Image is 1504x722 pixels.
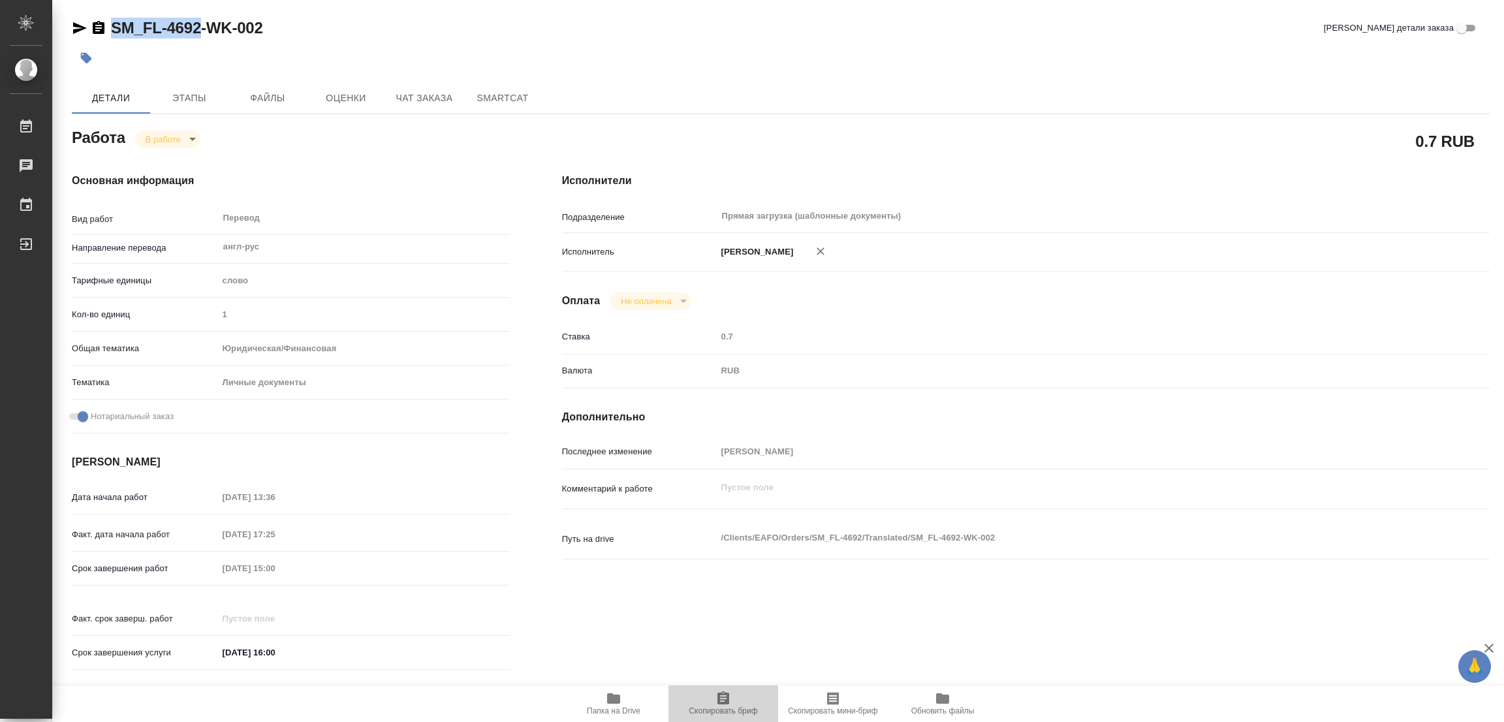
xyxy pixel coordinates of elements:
[717,360,1413,382] div: RUB
[218,559,332,578] input: Пустое поле
[236,90,299,106] span: Файлы
[72,213,218,226] p: Вид работ
[562,211,717,224] p: Подразделение
[72,612,218,625] p: Факт. срок заверш. работ
[562,409,1490,425] h4: Дополнительно
[72,376,218,389] p: Тематика
[72,44,101,72] button: Добавить тэг
[717,327,1413,346] input: Пустое поле
[562,245,717,259] p: Исполнитель
[1415,130,1475,152] h2: 0.7 RUB
[218,337,510,360] div: Юридическая/Финансовая
[72,308,218,321] p: Кол-во единиц
[668,685,778,722] button: Скопировать бриф
[111,19,263,37] a: SM_FL-4692-WK-002
[72,454,510,470] h4: [PERSON_NAME]
[559,685,668,722] button: Папка на Drive
[72,274,218,287] p: Тарифные единицы
[72,20,87,36] button: Скопировать ссылку для ЯМессенджера
[562,173,1490,189] h4: Исполнители
[689,706,757,715] span: Скопировать бриф
[1324,22,1454,35] span: [PERSON_NAME] детали заказа
[562,364,717,377] p: Валюта
[717,245,794,259] p: [PERSON_NAME]
[717,527,1413,549] textarea: /Clients/EAFO/Orders/SM_FL-4692/Translated/SM_FL-4692-WK-002
[72,173,510,189] h4: Основная информация
[91,20,106,36] button: Скопировать ссылку
[218,305,510,324] input: Пустое поле
[218,270,510,292] div: слово
[80,90,142,106] span: Детали
[587,706,640,715] span: Папка на Drive
[142,134,185,145] button: В работе
[158,90,221,106] span: Этапы
[806,237,835,266] button: Удалить исполнителя
[218,488,332,507] input: Пустое поле
[72,562,218,575] p: Срок завершения работ
[135,131,200,148] div: В работе
[562,482,717,495] p: Комментарий к работе
[218,643,332,662] input: ✎ Введи что-нибудь
[778,685,888,722] button: Скопировать мини-бриф
[788,706,877,715] span: Скопировать мини-бриф
[562,533,717,546] p: Путь на drive
[218,525,332,544] input: Пустое поле
[617,296,675,307] button: Не оплачена
[562,445,717,458] p: Последнее изменение
[911,706,975,715] span: Обновить файлы
[72,342,218,355] p: Общая тематика
[471,90,534,106] span: SmartCat
[72,646,218,659] p: Срок завершения услуги
[72,528,218,541] p: Факт. дата начала работ
[218,371,510,394] div: Личные документы
[610,292,691,310] div: В работе
[218,609,332,628] input: Пустое поле
[72,242,218,255] p: Направление перевода
[91,410,174,423] span: Нотариальный заказ
[1464,653,1486,680] span: 🙏
[717,442,1413,461] input: Пустое поле
[72,125,125,148] h2: Работа
[1458,650,1491,683] button: 🙏
[72,491,218,504] p: Дата начала работ
[562,330,717,343] p: Ставка
[562,293,601,309] h4: Оплата
[315,90,377,106] span: Оценки
[888,685,997,722] button: Обновить файлы
[393,90,456,106] span: Чат заказа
